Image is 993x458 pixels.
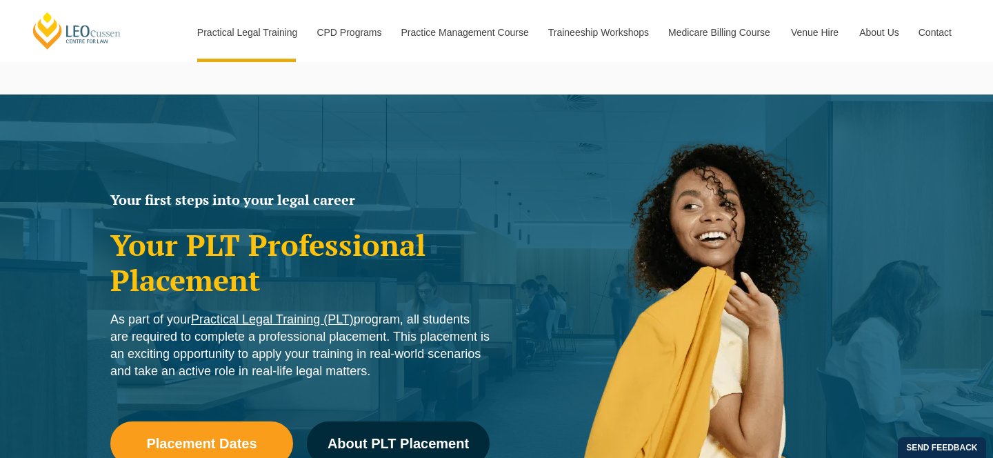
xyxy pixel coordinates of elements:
[191,312,354,326] a: Practical Legal Training (PLT)
[110,193,490,207] h2: Your first steps into your legal career
[110,228,490,297] h1: Your PLT Professional Placement
[658,3,781,62] a: Medicare Billing Course
[328,437,469,450] span: About PLT Placement
[849,3,908,62] a: About Us
[146,437,257,450] span: Placement Dates
[110,312,490,378] span: As part of your program, all students are required to complete a professional placement. This pla...
[538,3,658,62] a: Traineeship Workshops
[31,11,123,50] a: [PERSON_NAME] Centre for Law
[908,3,962,62] a: Contact
[391,3,538,62] a: Practice Management Course
[306,3,390,62] a: CPD Programs
[187,3,307,62] a: Practical Legal Training
[781,3,849,62] a: Venue Hire
[901,366,959,424] iframe: LiveChat chat widget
